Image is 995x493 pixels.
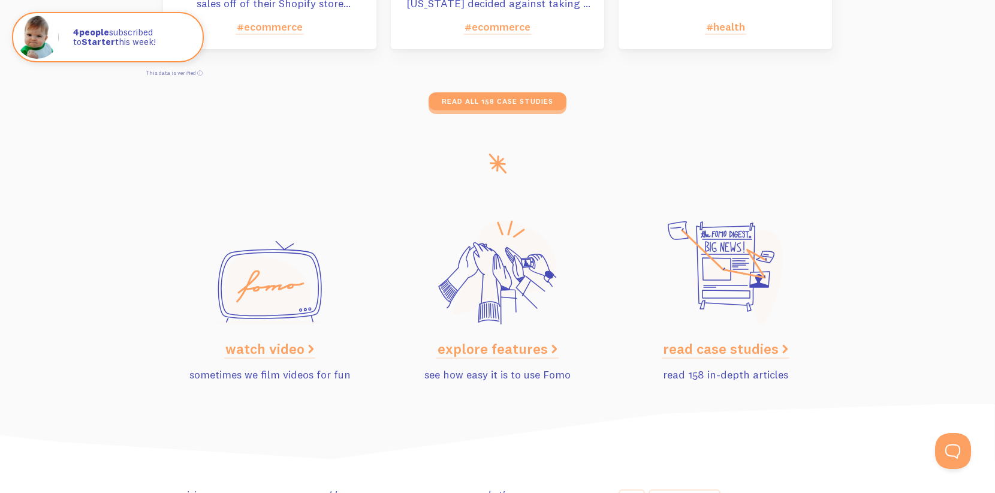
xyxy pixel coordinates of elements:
[163,366,376,383] p: sometimes we film videos for fun
[391,366,604,383] p: see how easy it is to use Fomo
[16,16,59,59] img: Fomo
[619,366,832,383] p: read 158 in-depth articles
[706,20,745,34] a: #health
[663,339,788,357] a: read case studies
[82,36,115,47] strong: Starter
[438,339,557,357] a: explore features
[465,20,530,34] a: #ecommerce
[73,28,79,38] span: 4
[935,433,971,469] iframe: Help Scout Beacon - Open
[225,339,314,357] a: watch video
[73,26,109,38] strong: people
[429,92,566,110] a: read all 158 case studies
[73,28,191,47] p: subscribed to this week!
[146,70,203,76] a: This data is verified ⓘ
[237,20,303,34] a: #ecommerce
